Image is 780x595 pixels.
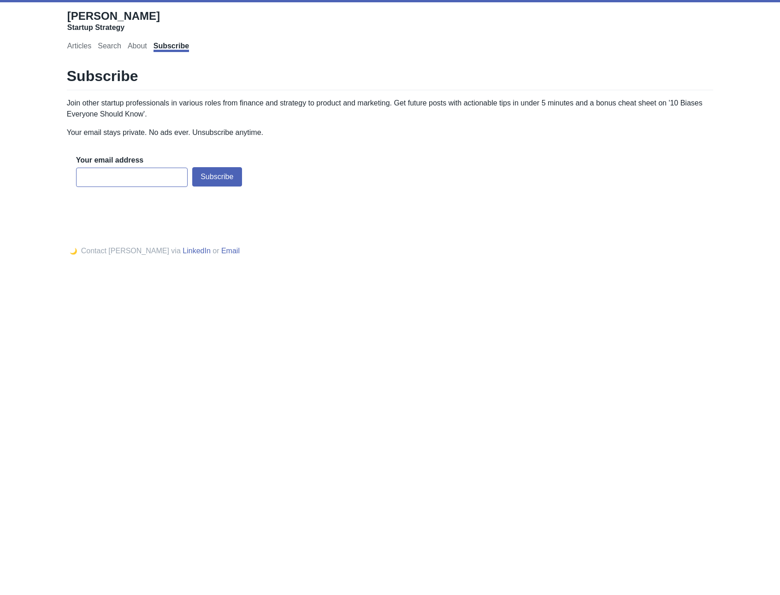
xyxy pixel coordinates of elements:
[128,42,147,52] a: About
[221,247,240,255] a: Email
[76,155,143,165] label: Your email address
[154,42,189,52] a: Subscribe
[67,247,80,255] button: 🌙
[192,167,242,187] button: Subscribe
[67,127,714,138] p: Your email stays private. No ads ever. Unsubscribe anytime.
[67,98,714,120] p: Join other startup professionals in various roles from finance and strategy to product and market...
[67,23,160,32] div: Startup Strategy
[183,247,211,255] a: LinkedIn
[213,247,219,255] span: or
[98,42,121,52] a: Search
[67,67,714,90] h1: Subscribe
[81,247,181,255] span: Contact [PERSON_NAME] via
[67,42,91,52] a: Articles
[67,10,160,22] span: [PERSON_NAME]
[67,9,160,32] a: [PERSON_NAME]Startup Strategy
